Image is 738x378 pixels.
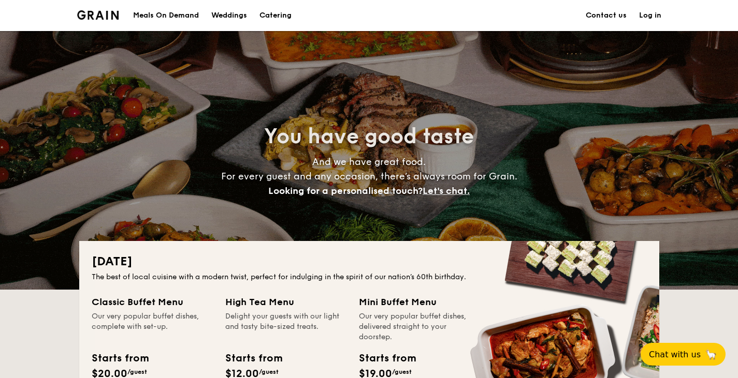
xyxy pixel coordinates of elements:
[92,295,213,309] div: Classic Buffet Menu
[92,311,213,342] div: Our very popular buffet dishes, complete with set-up.
[359,311,480,342] div: Our very popular buffet dishes, delivered straight to your doorstep.
[423,185,470,196] span: Let's chat.
[92,351,148,366] div: Starts from
[649,350,701,359] span: Chat with us
[77,10,119,20] img: Grain
[641,343,726,366] button: Chat with us🦙
[225,311,346,342] div: Delight your guests with our light and tasty bite-sized treats.
[225,351,282,366] div: Starts from
[225,295,346,309] div: High Tea Menu
[92,272,647,282] div: The best of local cuisine with a modern twist, perfect for indulging in the spirit of our nation’...
[359,351,415,366] div: Starts from
[92,253,647,270] h2: [DATE]
[77,10,119,20] a: Logotype
[221,156,517,196] span: And we have great food. For every guest and any occasion, there’s always room for Grain.
[268,185,423,196] span: Looking for a personalised touch?
[359,295,480,309] div: Mini Buffet Menu
[705,349,717,360] span: 🦙
[259,368,279,375] span: /guest
[127,368,147,375] span: /guest
[264,124,474,149] span: You have good taste
[392,368,412,375] span: /guest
